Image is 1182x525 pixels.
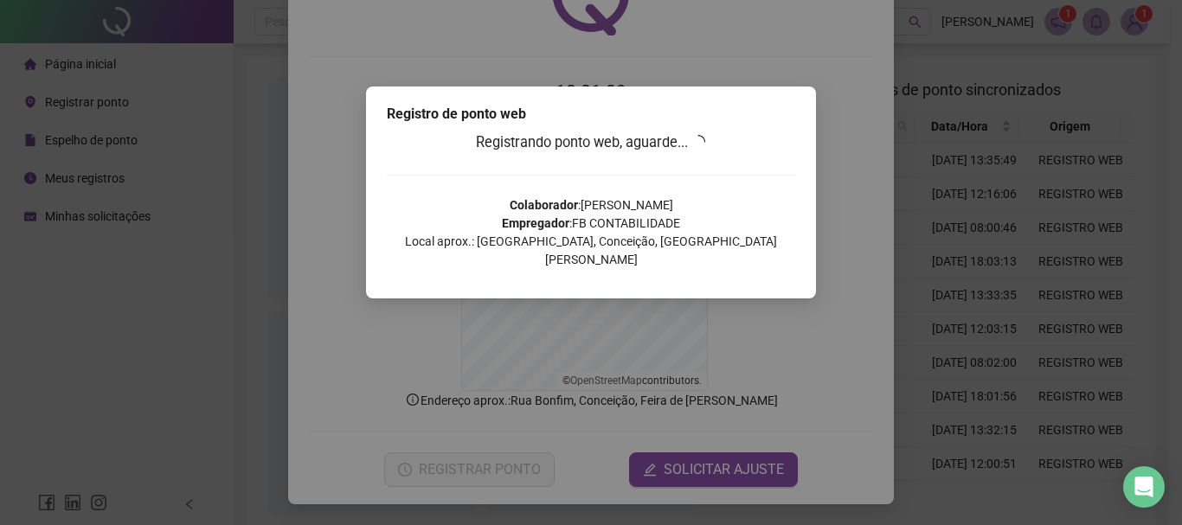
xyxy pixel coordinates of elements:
strong: Colaborador [510,198,578,212]
h3: Registrando ponto web, aguarde... [387,131,795,154]
strong: Empregador [502,216,569,230]
div: Registro de ponto web [387,104,795,125]
p: : [PERSON_NAME] : FB CONTABILIDADE Local aprox.: [GEOGRAPHIC_DATA], Conceição, [GEOGRAPHIC_DATA][... [387,196,795,269]
span: loading [691,133,707,150]
div: Open Intercom Messenger [1123,466,1165,508]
